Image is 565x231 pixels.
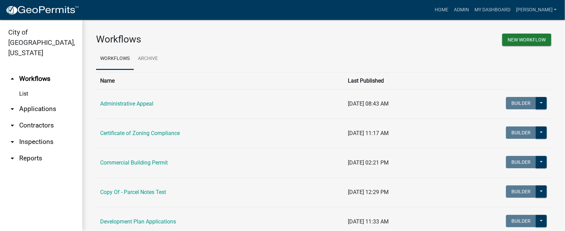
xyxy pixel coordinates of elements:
[134,48,162,70] a: Archive
[348,189,389,195] span: [DATE] 12:29 PM
[344,72,447,89] th: Last Published
[506,97,536,109] button: Builder
[432,3,451,16] a: Home
[348,100,389,107] span: [DATE] 08:43 AM
[506,156,536,168] button: Builder
[96,48,134,70] a: Workflows
[100,130,180,136] a: Certificate of Zoning Compliance
[506,215,536,227] button: Builder
[513,3,560,16] a: [PERSON_NAME]
[8,121,16,130] i: arrow_drop_down
[8,138,16,146] i: arrow_drop_down
[451,3,472,16] a: Admin
[100,159,168,166] a: Commercial Building Permit
[8,154,16,162] i: arrow_drop_down
[506,185,536,198] button: Builder
[8,75,16,83] i: arrow_drop_up
[472,3,513,16] a: My Dashboard
[348,159,389,166] span: [DATE] 02:21 PM
[100,100,153,107] a: Administrative Appeal
[100,189,166,195] a: Copy Of - Parcel Notes Test
[506,126,536,139] button: Builder
[96,34,319,45] h3: Workflows
[100,218,176,225] a: Development Plan Applications
[348,218,389,225] span: [DATE] 11:33 AM
[8,105,16,113] i: arrow_drop_down
[96,72,344,89] th: Name
[502,34,551,46] button: New Workflow
[348,130,389,136] span: [DATE] 11:17 AM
